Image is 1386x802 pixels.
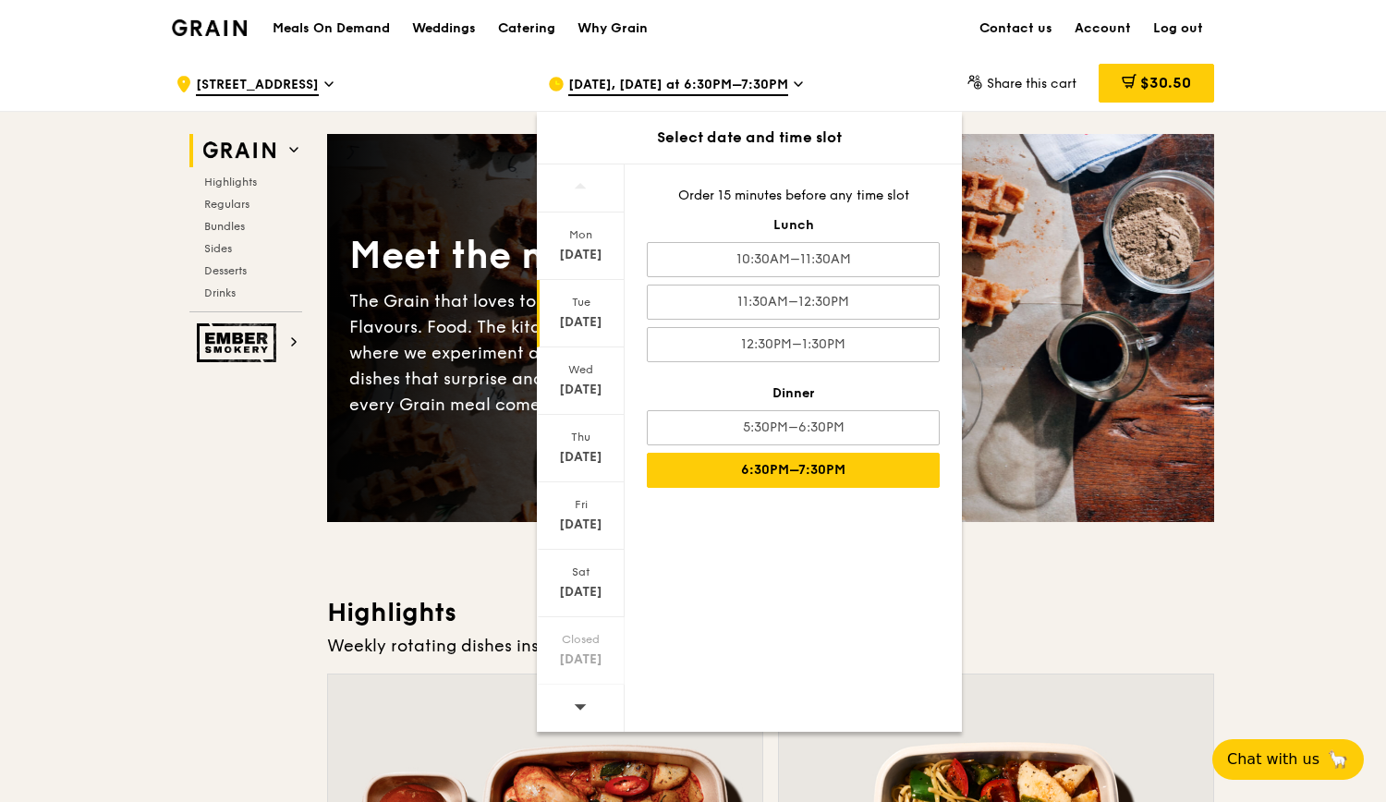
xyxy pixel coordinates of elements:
[577,1,648,56] div: Why Grain
[1064,1,1142,56] a: Account
[1140,74,1191,91] span: $30.50
[498,1,555,56] div: Catering
[647,384,940,403] div: Dinner
[540,430,622,444] div: Thu
[537,127,962,149] div: Select date and time slot
[540,295,622,310] div: Tue
[540,497,622,512] div: Fri
[540,516,622,534] div: [DATE]
[540,650,622,669] div: [DATE]
[1212,739,1364,780] button: Chat with us🦙
[566,1,659,56] a: Why Grain
[327,633,1214,659] div: Weekly rotating dishes inspired by flavours from around the world.
[987,76,1076,91] span: Share this cart
[540,583,622,601] div: [DATE]
[647,453,940,488] div: 6:30PM–7:30PM
[540,381,622,399] div: [DATE]
[204,198,249,211] span: Regulars
[540,565,622,579] div: Sat
[204,176,257,188] span: Highlights
[647,242,940,277] div: 10:30AM–11:30AM
[647,410,940,445] div: 5:30PM–6:30PM
[647,327,940,362] div: 12:30PM–1:30PM
[968,1,1064,56] a: Contact us
[540,632,622,647] div: Closed
[1142,1,1214,56] a: Log out
[327,596,1214,629] h3: Highlights
[349,288,771,418] div: The Grain that loves to play. With ingredients. Flavours. Food. The kitchen is our happy place, w...
[647,285,940,320] div: 11:30AM–12:30PM
[647,216,940,235] div: Lunch
[568,76,788,96] span: [DATE], [DATE] at 6:30PM–7:30PM
[204,220,245,233] span: Bundles
[540,227,622,242] div: Mon
[196,76,319,96] span: [STREET_ADDRESS]
[540,448,622,467] div: [DATE]
[172,19,247,36] img: Grain
[540,362,622,377] div: Wed
[197,134,282,167] img: Grain web logo
[1227,748,1319,771] span: Chat with us
[540,313,622,332] div: [DATE]
[540,246,622,264] div: [DATE]
[401,1,487,56] a: Weddings
[204,264,247,277] span: Desserts
[204,242,232,255] span: Sides
[487,1,566,56] a: Catering
[197,323,282,362] img: Ember Smokery web logo
[647,187,940,205] div: Order 15 minutes before any time slot
[273,19,390,38] h1: Meals On Demand
[412,1,476,56] div: Weddings
[349,231,771,281] div: Meet the new Grain
[204,286,236,299] span: Drinks
[1327,748,1349,771] span: 🦙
